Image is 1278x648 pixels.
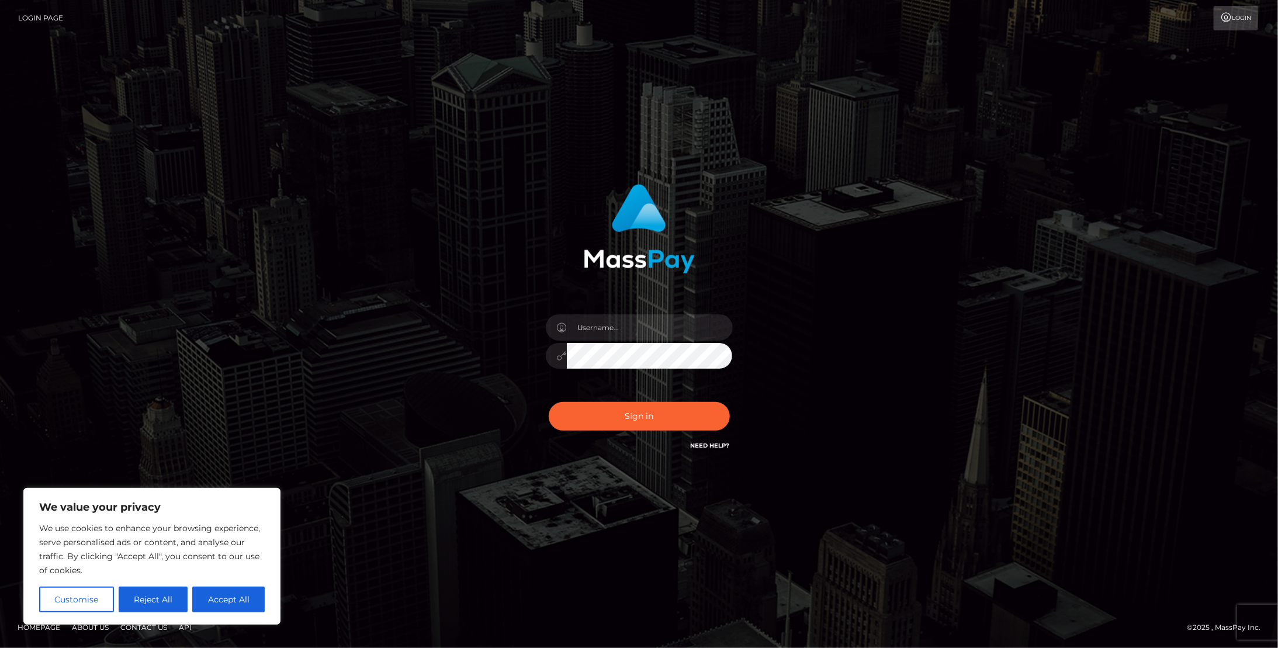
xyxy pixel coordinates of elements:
[39,587,114,612] button: Customise
[67,618,113,636] a: About Us
[192,587,265,612] button: Accept All
[23,488,280,625] div: We value your privacy
[18,6,63,30] a: Login Page
[1187,621,1269,634] div: © 2025 , MassPay Inc.
[13,618,65,636] a: Homepage
[39,521,265,577] p: We use cookies to enhance your browsing experience, serve personalised ads or content, and analys...
[691,442,730,449] a: Need Help?
[1214,6,1258,30] a: Login
[119,587,188,612] button: Reject All
[39,500,265,514] p: We value your privacy
[549,402,730,431] button: Sign in
[567,314,733,341] input: Username...
[174,618,196,636] a: API
[584,184,695,273] img: MassPay Login
[116,618,172,636] a: Contact Us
